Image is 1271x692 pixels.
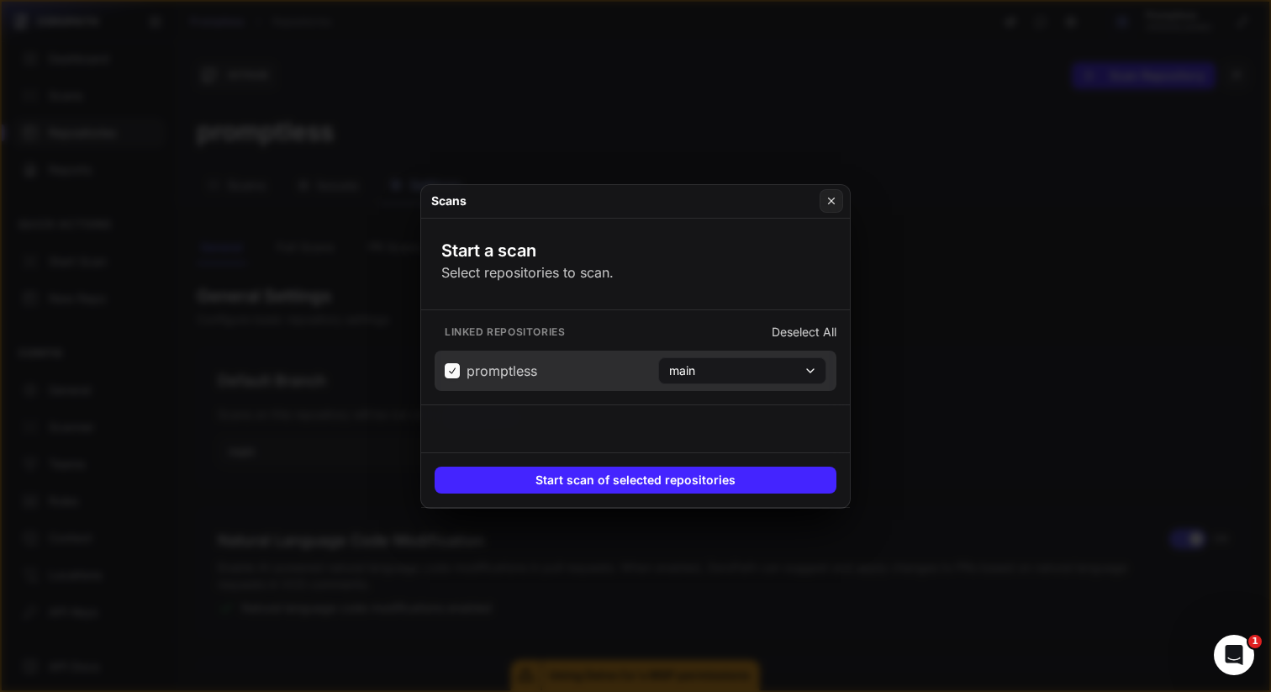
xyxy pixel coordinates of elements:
[435,351,836,391] button: promptless main
[1214,635,1254,675] iframe: Intercom live chat
[435,467,836,494] button: Start scan of selected repositories
[772,324,836,341] button: Deselect All
[431,193,467,209] h4: Scans
[658,357,826,384] button: main
[669,362,695,379] span: main
[1248,635,1262,648] span: 1
[467,361,537,381] span: promptless
[441,262,614,283] p: Select repositories to scan.
[441,239,614,262] h3: Start a scan
[435,325,565,339] p: Linked repositories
